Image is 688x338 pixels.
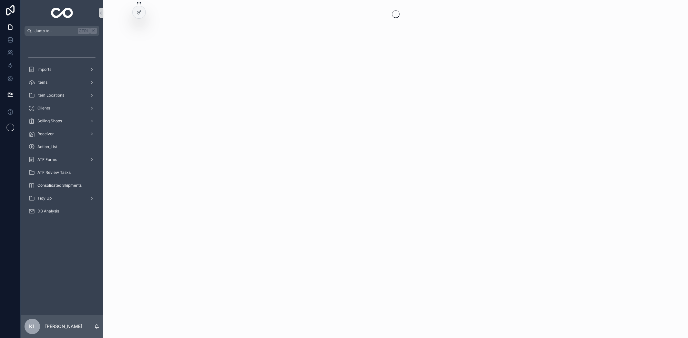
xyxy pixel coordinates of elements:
[25,167,99,178] a: ATF Review Tasks
[37,170,71,175] span: ATF Review Tasks
[51,8,73,18] img: App logo
[37,131,54,136] span: Receiver
[25,89,99,101] a: Item Locations
[29,323,35,330] span: KL
[25,26,99,36] button: Jump to...CtrlK
[25,205,99,217] a: DB Analysis
[78,28,90,34] span: Ctrl
[37,209,59,214] span: DB Analysis
[25,115,99,127] a: Selling Shops
[37,144,57,149] span: Action_List
[37,80,47,85] span: Items
[37,118,62,124] span: Selling Shops
[25,77,99,88] a: Items
[91,28,96,33] span: K
[45,323,82,330] p: [PERSON_NAME]
[35,28,75,33] span: Jump to...
[37,157,57,162] span: ATF Forms
[25,192,99,204] a: Tidy Up
[37,183,82,188] span: Consolidated Shipments
[21,36,103,225] div: scrollable content
[25,128,99,140] a: Receiver
[25,154,99,165] a: ATF Forms
[25,102,99,114] a: Clients
[37,93,64,98] span: Item Locations
[25,64,99,75] a: Imports
[37,67,51,72] span: Imports
[37,106,50,111] span: Clients
[25,180,99,191] a: Consolidated Shipments
[37,196,52,201] span: Tidy Up
[25,141,99,153] a: Action_List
